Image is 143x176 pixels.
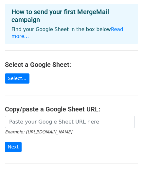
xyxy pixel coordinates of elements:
a: Select... [5,73,29,84]
small: Example: [URL][DOMAIN_NAME] [5,129,72,134]
p: Find your Google Sheet in the box below [11,26,132,40]
h4: Select a Google Sheet: [5,61,138,68]
iframe: Chat Widget [110,145,143,176]
h4: Copy/paste a Google Sheet URL: [5,105,138,113]
input: Next [5,142,22,152]
input: Paste your Google Sheet URL here [5,116,135,128]
h4: How to send your first MergeMail campaign [11,8,132,24]
a: Read more... [11,27,123,39]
